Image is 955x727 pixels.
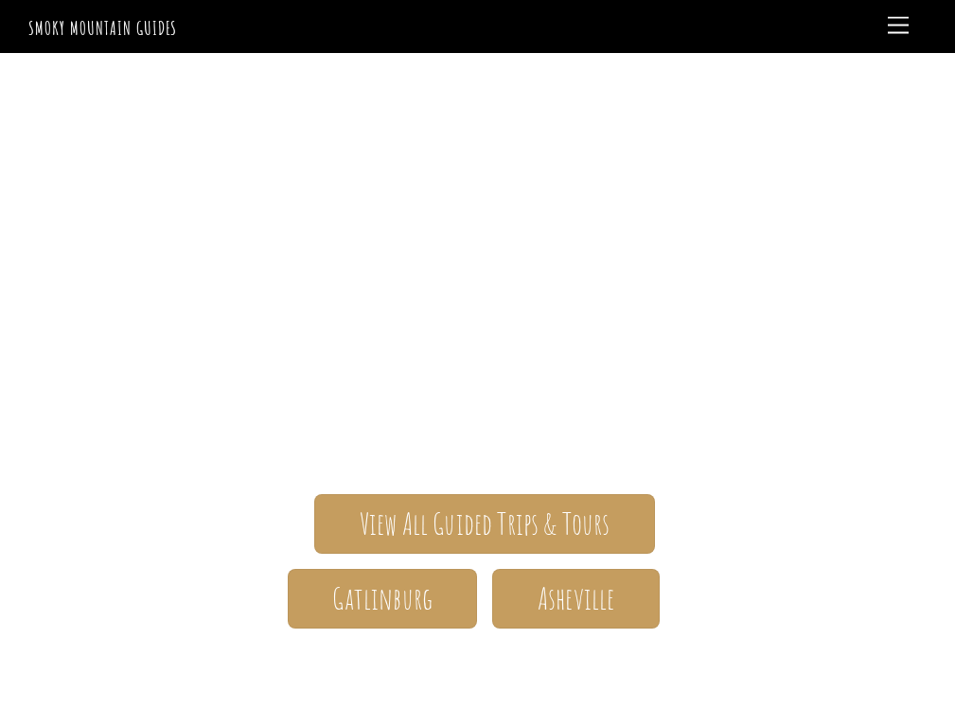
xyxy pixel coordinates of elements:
[28,16,177,40] a: Smoky Mountain Guides
[288,569,477,629] a: Gatlinburg
[314,494,654,554] a: View All Guided Trips & Tours
[28,659,926,702] h1: Your adventure starts here.
[538,589,614,609] span: Asheville
[332,589,433,609] span: Gatlinburg
[879,8,917,44] a: Menu
[28,276,926,438] span: The ONLY one-stop, full Service Guide Company for the Gatlinburg and [GEOGRAPHIC_DATA] side of th...
[492,569,659,629] a: Asheville
[360,514,610,534] span: View All Guided Trips & Tours
[28,196,926,275] span: Smoky Mountain Guides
